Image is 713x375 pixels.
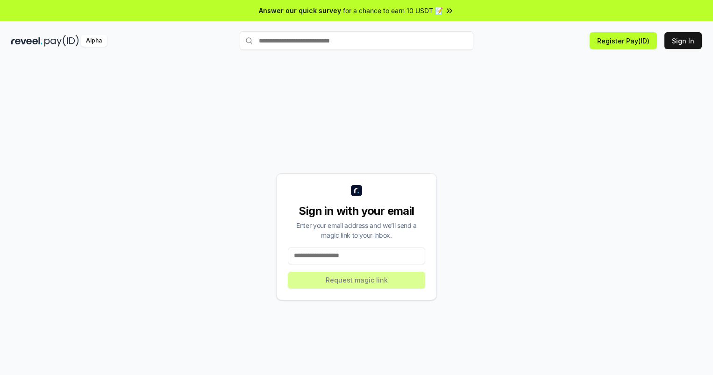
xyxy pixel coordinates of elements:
div: Alpha [81,35,107,47]
div: Sign in with your email [288,204,425,219]
span: for a chance to earn 10 USDT 📝 [343,6,443,15]
button: Sign In [664,32,702,49]
span: Answer our quick survey [259,6,341,15]
img: logo_small [351,185,362,196]
img: reveel_dark [11,35,43,47]
div: Enter your email address and we’ll send a magic link to your inbox. [288,220,425,240]
img: pay_id [44,35,79,47]
button: Register Pay(ID) [590,32,657,49]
